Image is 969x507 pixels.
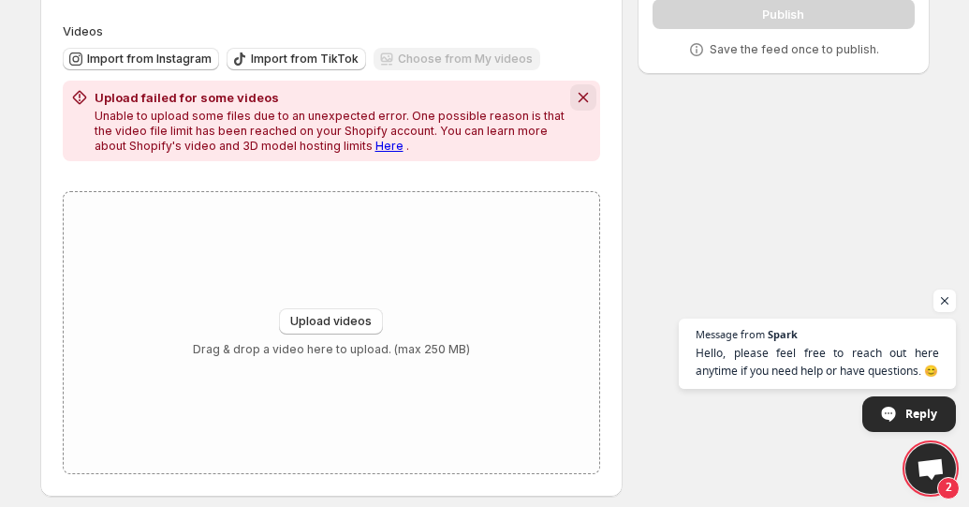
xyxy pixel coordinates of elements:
[768,329,798,339] span: Spark
[905,443,956,494] div: Open chat
[710,42,879,57] p: Save the feed once to publish.
[696,329,765,339] span: Message from
[570,84,596,111] button: Dismiss notification
[63,48,219,70] button: Import from Instagram
[290,314,372,329] span: Upload videos
[375,139,404,153] a: Here
[95,109,567,154] p: Unable to upload some files due to an unexpected error. One possible reason is that the video fil...
[193,342,470,357] p: Drag & drop a video here to upload. (max 250 MB)
[63,23,103,38] span: Videos
[95,88,567,107] h2: Upload failed for some videos
[87,52,212,67] span: Import from Instagram
[279,308,383,335] button: Upload videos
[696,344,939,380] span: Hello, please feel free to reach out here anytime if you need help or have questions. 😊
[937,477,960,500] span: 2
[251,52,359,67] span: Import from TikTok
[227,48,366,70] button: Import from TikTok
[905,397,937,430] span: Reply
